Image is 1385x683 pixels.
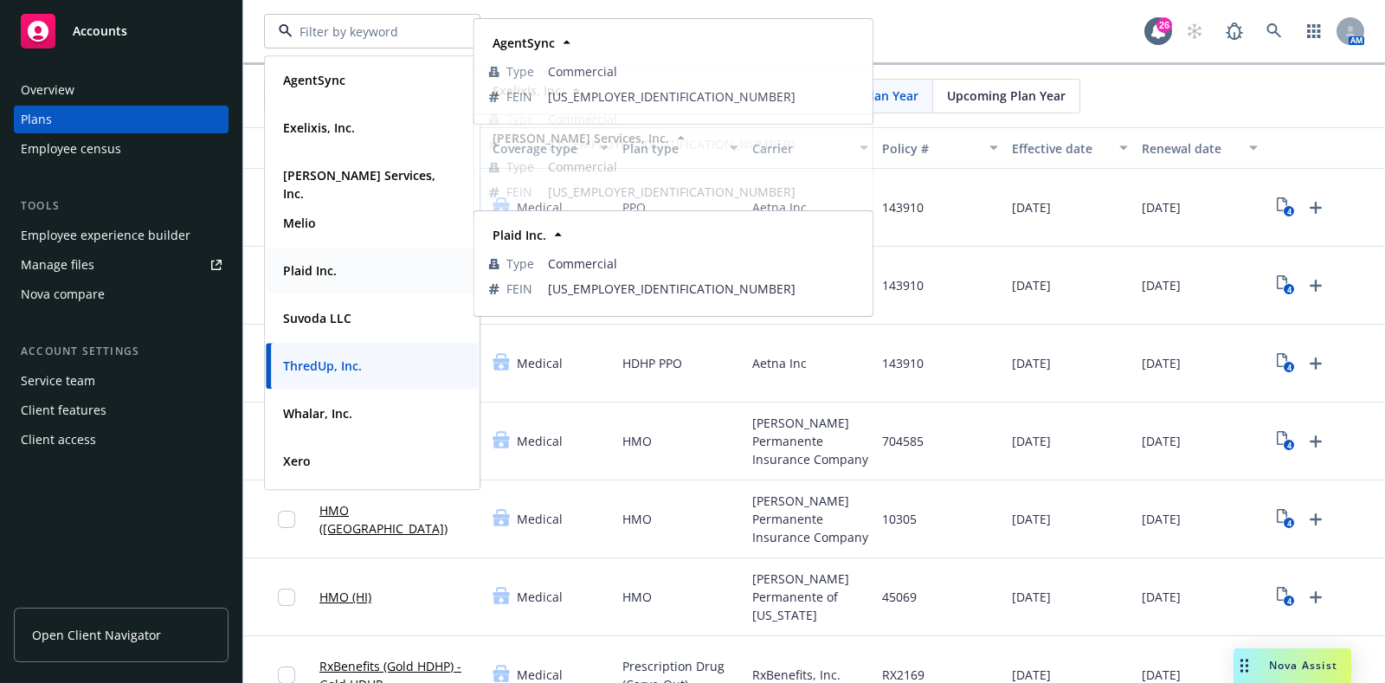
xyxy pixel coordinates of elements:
[752,570,868,624] span: [PERSON_NAME] Permanente of [US_STATE]
[882,510,917,528] span: 10305
[1272,583,1299,611] a: View Plan Documents
[1012,432,1051,450] span: [DATE]
[506,255,534,273] span: Type
[283,310,351,326] strong: Suvoda LLC
[947,87,1066,105] span: Upcoming Plan Year
[1272,428,1299,455] a: View Plan Documents
[1302,428,1330,455] a: Upload Plan Documents
[1142,276,1181,294] span: [DATE]
[1272,272,1299,300] a: View Plan Documents
[517,510,563,528] span: Medical
[14,197,229,215] div: Tools
[882,354,924,372] span: 143910
[622,588,652,606] span: HMO
[1142,588,1181,606] span: [DATE]
[1234,648,1351,683] button: Nova Assist
[1234,648,1255,683] div: Drag to move
[548,110,858,128] span: Commercial
[319,588,371,606] a: HMO (HI)
[319,501,479,538] a: HMO ([GEOGRAPHIC_DATA])
[32,626,161,644] span: Open Client Navigator
[14,76,229,104] a: Overview
[1257,14,1292,48] a: Search
[21,426,96,454] div: Client access
[1012,139,1109,158] div: Effective date
[622,432,652,450] span: HMO
[1142,510,1181,528] span: [DATE]
[517,588,563,606] span: Medical
[1302,194,1330,222] a: Upload Plan Documents
[493,130,669,146] strong: [PERSON_NAME] Services, Inc.
[752,354,807,372] span: Aetna Inc
[21,135,121,163] div: Employee census
[882,276,924,294] span: 143910
[882,588,917,606] span: 45069
[21,76,74,104] div: Overview
[14,343,229,360] div: Account settings
[1142,432,1181,450] span: [DATE]
[14,7,229,55] a: Accounts
[882,139,979,158] div: Policy #
[21,106,52,133] div: Plans
[283,215,316,231] strong: Melio
[1012,588,1051,606] span: [DATE]
[14,367,229,395] a: Service team
[1286,206,1291,217] text: 4
[283,405,352,422] strong: Whalar, Inc.
[14,106,229,133] a: Plans
[882,198,924,216] span: 143910
[1156,17,1172,33] div: 26
[493,82,564,99] strong: Exelixis, Inc.
[21,251,94,279] div: Manage files
[14,251,229,279] a: Manage files
[493,227,546,243] strong: Plaid Inc.
[1286,284,1291,295] text: 4
[1142,139,1239,158] div: Renewal date
[1272,350,1299,377] a: View Plan Documents
[1217,14,1252,48] a: Report a Bug
[1286,440,1291,451] text: 4
[752,492,868,546] span: [PERSON_NAME] Permanente Insurance Company
[283,167,435,202] strong: [PERSON_NAME] Services, Inc.
[1272,506,1299,533] a: View Plan Documents
[1286,518,1291,529] text: 4
[506,280,532,298] span: FEIN
[1297,14,1331,48] a: Switch app
[21,367,95,395] div: Service team
[548,255,858,273] span: Commercial
[1012,198,1051,216] span: [DATE]
[622,510,652,528] span: HMO
[548,280,858,298] span: [US_EMPLOYER_IDENTIFICATION_NUMBER]
[283,72,345,88] strong: AgentSync
[14,222,229,249] a: Employee experience builder
[506,110,534,128] span: Type
[283,119,355,136] strong: Exelixis, Inc.
[875,127,1005,169] button: Policy #
[21,222,190,249] div: Employee experience builder
[73,24,127,38] span: Accounts
[506,62,534,81] span: Type
[283,453,311,469] strong: Xero
[548,158,858,176] span: Commercial
[1272,194,1299,222] a: View Plan Documents
[1005,127,1135,169] button: Effective date
[1012,276,1051,294] span: [DATE]
[278,511,295,528] input: Toggle Row Selected
[1302,272,1330,300] a: Upload Plan Documents
[1177,14,1212,48] a: Start snowing
[21,396,106,424] div: Client features
[1142,354,1181,372] span: [DATE]
[548,62,858,81] span: Commercial
[14,280,229,308] a: Nova compare
[1269,658,1337,673] span: Nova Assist
[622,354,682,372] span: HDHP PPO
[1135,127,1265,169] button: Renewal date
[1302,583,1330,611] a: Upload Plan Documents
[517,432,563,450] span: Medical
[1286,362,1291,373] text: 4
[1012,510,1051,528] span: [DATE]
[278,589,295,606] input: Toggle Row Selected
[14,426,229,454] a: Client access
[1302,350,1330,377] a: Upload Plan Documents
[752,414,868,468] span: [PERSON_NAME] Permanente Insurance Company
